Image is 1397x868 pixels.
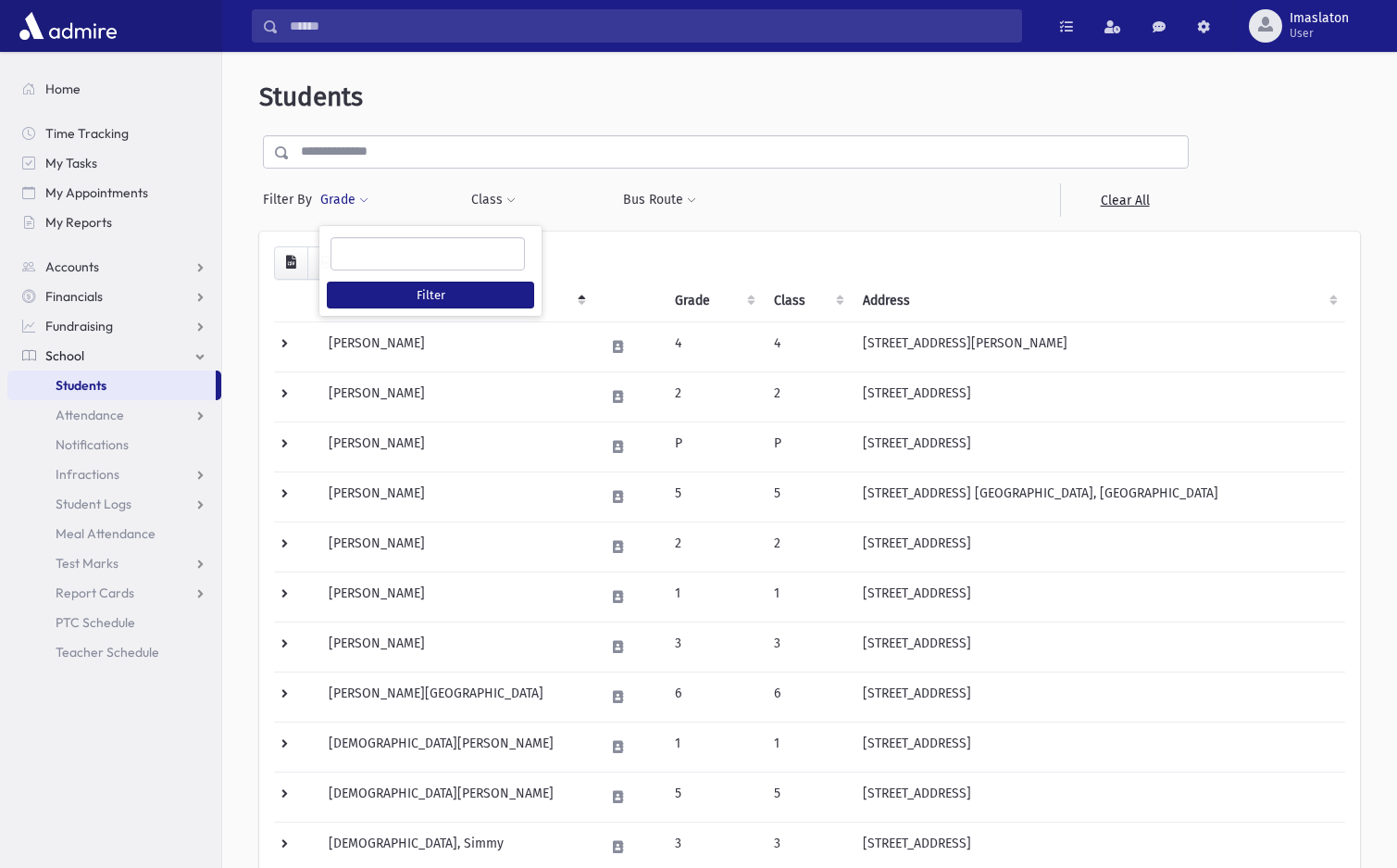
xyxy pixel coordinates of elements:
[664,572,762,622] td: 1
[664,772,762,822] td: 5
[763,772,852,822] td: 5
[763,572,852,622] td: 1
[274,246,308,280] button: CSV
[7,282,221,311] a: Financials
[7,548,221,578] a: Test Marks
[664,522,762,572] td: 2
[852,421,1345,472] td: [STREET_ADDRESS]
[318,472,593,522] td: [PERSON_NAME]
[7,178,221,208] a: My Appointments
[763,722,852,772] td: 1
[7,578,221,608] a: Report Cards
[763,280,852,322] th: Class: activate to sort column ascending
[56,525,156,542] span: Meal Attendance
[56,407,124,423] span: Attendance
[307,246,344,280] button: Print
[852,321,1345,371] td: [STREET_ADDRESS][PERSON_NAME]
[45,81,81,97] span: Home
[318,522,593,572] td: [PERSON_NAME]
[56,555,118,572] span: Test Marks
[664,371,762,421] td: 2
[470,183,517,217] button: Class
[7,208,221,237] a: My Reports
[45,258,99,275] span: Accounts
[263,190,319,209] span: Filter By
[664,672,762,722] td: 6
[7,430,221,459] a: Notifications
[7,311,221,341] a: Fundraising
[45,214,112,231] span: My Reports
[7,341,221,371] a: School
[318,572,593,622] td: [PERSON_NAME]
[664,321,762,371] td: 4
[622,183,697,217] button: Bus Route
[56,614,135,631] span: PTC Schedule
[852,472,1345,522] td: [STREET_ADDRESS] [GEOGRAPHIC_DATA], [GEOGRAPHIC_DATA]
[45,347,84,364] span: School
[318,371,593,421] td: [PERSON_NAME]
[664,280,762,322] th: Grade: activate to sort column ascending
[56,436,129,453] span: Notifications
[7,252,221,282] a: Accounts
[327,282,534,308] button: Filter
[318,722,593,772] td: [DEMOGRAPHIC_DATA][PERSON_NAME]
[318,622,593,672] td: [PERSON_NAME]
[318,672,593,722] td: [PERSON_NAME][GEOGRAPHIC_DATA]
[664,421,762,472] td: P
[56,644,159,660] span: Teacher Schedule
[15,7,121,44] img: AdmirePro
[7,637,221,667] a: Teacher Schedule
[664,622,762,672] td: 3
[259,82,363,112] span: Students
[763,421,852,472] td: P
[852,772,1345,822] td: [STREET_ADDRESS]
[852,672,1345,722] td: [STREET_ADDRESS]
[852,622,1345,672] td: [STREET_ADDRESS]
[45,125,129,142] span: Time Tracking
[7,519,221,548] a: Meal Attendance
[852,572,1345,622] td: [STREET_ADDRESS]
[318,421,593,472] td: [PERSON_NAME]
[7,148,221,178] a: My Tasks
[1290,26,1349,41] span: User
[852,371,1345,421] td: [STREET_ADDRESS]
[763,371,852,421] td: 2
[318,321,593,371] td: [PERSON_NAME]
[852,280,1345,322] th: Address: activate to sort column ascending
[279,9,1021,43] input: Search
[56,466,119,483] span: Infractions
[7,371,216,400] a: Students
[664,722,762,772] td: 1
[56,377,106,394] span: Students
[56,585,134,601] span: Report Cards
[7,119,221,148] a: Time Tracking
[7,400,221,430] a: Attendance
[664,472,762,522] td: 5
[1290,11,1349,26] span: Imaslaton
[56,496,131,512] span: Student Logs
[763,622,852,672] td: 3
[852,522,1345,572] td: [STREET_ADDRESS]
[763,472,852,522] td: 5
[852,722,1345,772] td: [STREET_ADDRESS]
[763,672,852,722] td: 6
[763,522,852,572] td: 2
[1060,183,1189,217] a: Clear All
[7,608,221,637] a: PTC Schedule
[45,318,113,334] span: Fundraising
[7,459,221,489] a: Infractions
[319,183,369,217] button: Grade
[45,155,97,171] span: My Tasks
[45,288,103,305] span: Financials
[763,321,852,371] td: 4
[45,184,148,201] span: My Appointments
[318,280,593,322] th: Student: activate to sort column descending
[7,74,221,104] a: Home
[318,772,593,822] td: [DEMOGRAPHIC_DATA][PERSON_NAME]
[7,489,221,519] a: Student Logs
